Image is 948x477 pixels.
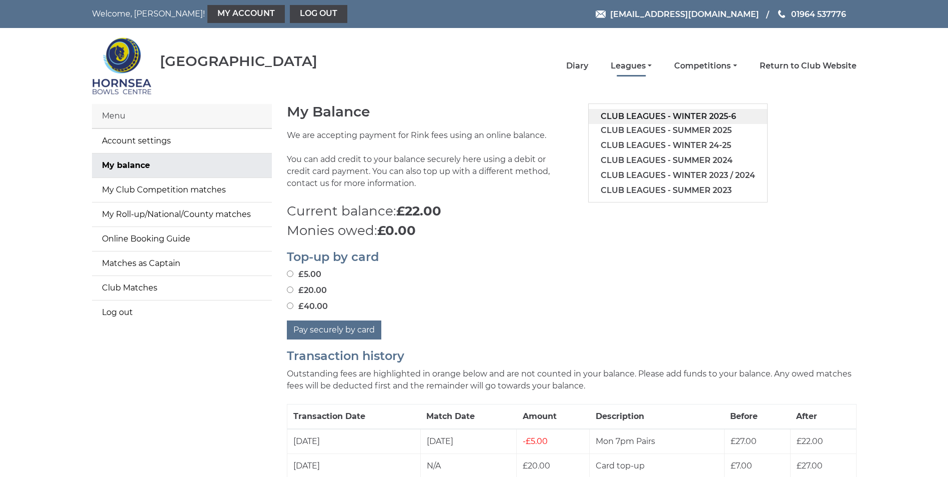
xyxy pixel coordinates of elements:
[724,404,790,429] th: Before
[589,123,767,138] a: Club leagues - Summer 2025
[92,276,272,300] a: Club Matches
[287,286,293,293] input: £20.00
[290,5,347,23] a: Log out
[287,300,328,312] label: £40.00
[731,461,752,470] span: £7.00
[287,302,293,309] input: £40.00
[566,60,588,71] a: Diary
[92,104,272,128] div: Menu
[611,60,652,71] a: Leagues
[674,60,737,71] a: Competitions
[777,8,846,20] a: Phone us 01964 537776
[92,31,152,101] img: Hornsea Bowls Centre
[287,429,420,454] td: [DATE]
[287,320,381,339] button: Pay securely by card
[420,429,516,454] td: [DATE]
[790,404,856,429] th: After
[778,10,785,18] img: Phone us
[523,436,548,446] span: £5.00
[92,178,272,202] a: My Club Competition matches
[420,404,516,429] th: Match Date
[287,221,857,240] p: Monies owed:
[589,183,767,198] a: Club leagues - Summer 2023
[797,436,823,446] span: £22.00
[596,10,606,18] img: Email
[160,53,317,69] div: [GEOGRAPHIC_DATA]
[287,201,857,221] p: Current balance:
[760,60,857,71] a: Return to Club Website
[589,109,767,124] a: Club leagues - Winter 2025-6
[287,368,857,392] p: Outstanding fees are highlighted in orange below and are not counted in your balance. Please add ...
[287,268,321,280] label: £5.00
[92,300,272,324] a: Log out
[92,5,402,23] nav: Welcome, [PERSON_NAME]!
[791,9,846,18] span: 01964 537776
[92,153,272,177] a: My balance
[207,5,285,23] a: My Account
[797,461,823,470] span: £27.00
[287,270,293,277] input: £5.00
[590,429,725,454] td: Mon 7pm Pairs
[287,284,327,296] label: £20.00
[731,436,757,446] span: £27.00
[523,461,550,470] span: £20.00
[287,250,857,263] h2: Top-up by card
[92,251,272,275] a: Matches as Captain
[92,227,272,251] a: Online Booking Guide
[92,202,272,226] a: My Roll-up/National/County matches
[589,138,767,153] a: Club leagues - Winter 24-25
[588,103,768,202] ul: Leagues
[287,349,857,362] h2: Transaction history
[287,129,564,201] p: We are accepting payment for Rink fees using an online balance. You can add credit to your balanc...
[590,404,725,429] th: Description
[377,222,416,238] strong: £0.00
[396,203,441,219] strong: £22.00
[287,404,420,429] th: Transaction Date
[92,129,272,153] a: Account settings
[517,404,590,429] th: Amount
[589,168,767,183] a: Club leagues - Winter 2023 / 2024
[610,9,759,18] span: [EMAIL_ADDRESS][DOMAIN_NAME]
[589,153,767,168] a: Club leagues - Summer 2024
[596,8,759,20] a: Email [EMAIL_ADDRESS][DOMAIN_NAME]
[287,104,857,119] h1: My Balance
